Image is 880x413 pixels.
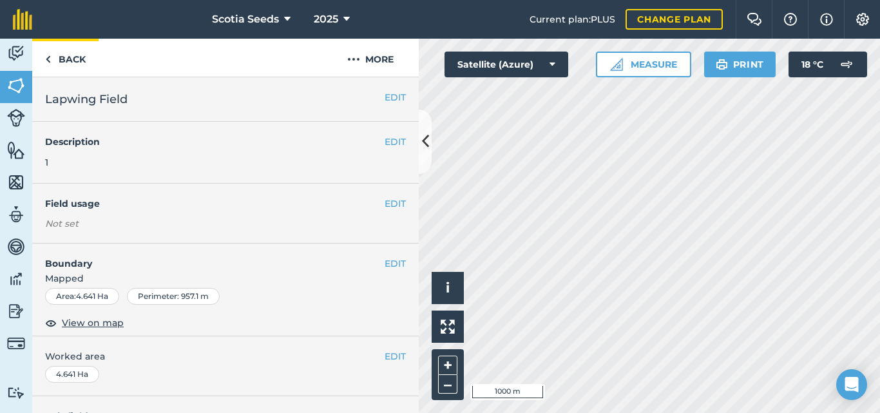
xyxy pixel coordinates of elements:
[385,90,406,104] button: EDIT
[7,109,25,127] img: svg+xml;base64,PD94bWwgdmVyc2lvbj0iMS4wIiBlbmNvZGluZz0idXRmLTgiPz4KPCEtLSBHZW5lcmF0b3I6IEFkb2JlIE...
[7,173,25,192] img: svg+xml;base64,PHN2ZyB4bWxucz0iaHR0cDovL3d3dy53My5vcmcvMjAwMC9zdmciIHdpZHRoPSI1NiIgaGVpZ2h0PSI2MC...
[32,244,385,271] h4: Boundary
[45,90,128,108] span: Lapwing Field
[445,52,568,77] button: Satellite (Azure)
[385,197,406,211] button: EDIT
[212,12,279,27] span: Scotia Seeds
[610,58,623,71] img: Ruler icon
[45,157,48,168] span: 1
[7,140,25,160] img: svg+xml;base64,PHN2ZyB4bWxucz0iaHR0cDovL3d3dy53My5vcmcvMjAwMC9zdmciIHdpZHRoPSI1NiIgaGVpZ2h0PSI2MC...
[7,205,25,224] img: svg+xml;base64,PD94bWwgdmVyc2lvbj0iMS4wIiBlbmNvZGluZz0idXRmLTgiPz4KPCEtLSBHZW5lcmF0b3I6IEFkb2JlIE...
[45,366,99,383] div: 4.641 Ha
[32,39,99,77] a: Back
[530,12,615,26] span: Current plan : PLUS
[45,288,119,305] div: Area : 4.641 Ha
[441,320,455,334] img: Four arrows, one pointing top left, one top right, one bottom right and the last bottom left
[385,135,406,149] button: EDIT
[716,57,728,72] img: svg+xml;base64,PHN2ZyB4bWxucz0iaHR0cDovL3d3dy53My5vcmcvMjAwMC9zdmciIHdpZHRoPSIxOSIgaGVpZ2h0PSIyNC...
[801,52,823,77] span: 18 ° C
[385,256,406,271] button: EDIT
[322,39,419,77] button: More
[62,316,124,330] span: View on map
[45,217,406,230] div: Not set
[438,375,457,394] button: –
[7,334,25,352] img: svg+xml;base64,PD94bWwgdmVyc2lvbj0iMS4wIiBlbmNvZGluZz0idXRmLTgiPz4KPCEtLSBHZW5lcmF0b3I6IEFkb2JlIE...
[7,302,25,321] img: svg+xml;base64,PD94bWwgdmVyc2lvbj0iMS4wIiBlbmNvZGluZz0idXRmLTgiPz4KPCEtLSBHZW5lcmF0b3I6IEFkb2JlIE...
[855,13,870,26] img: A cog icon
[747,13,762,26] img: Two speech bubbles overlapping with the left bubble in the forefront
[7,237,25,256] img: svg+xml;base64,PD94bWwgdmVyc2lvbj0iMS4wIiBlbmNvZGluZz0idXRmLTgiPz4KPCEtLSBHZW5lcmF0b3I6IEFkb2JlIE...
[834,52,859,77] img: svg+xml;base64,PD94bWwgdmVyc2lvbj0iMS4wIiBlbmNvZGluZz0idXRmLTgiPz4KPCEtLSBHZW5lcmF0b3I6IEFkb2JlIE...
[704,52,776,77] button: Print
[45,135,406,149] h4: Description
[347,52,360,67] img: svg+xml;base64,PHN2ZyB4bWxucz0iaHR0cDovL3d3dy53My5vcmcvMjAwMC9zdmciIHdpZHRoPSIyMCIgaGVpZ2h0PSIyNC...
[45,197,385,211] h4: Field usage
[820,12,833,27] img: svg+xml;base64,PHN2ZyB4bWxucz0iaHR0cDovL3d3dy53My5vcmcvMjAwMC9zdmciIHdpZHRoPSIxNyIgaGVpZ2h0PSIxNy...
[7,76,25,95] img: svg+xml;base64,PHN2ZyB4bWxucz0iaHR0cDovL3d3dy53My5vcmcvMjAwMC9zdmciIHdpZHRoPSI1NiIgaGVpZ2h0PSI2MC...
[789,52,867,77] button: 18 °C
[127,288,220,305] div: Perimeter : 957.1 m
[626,9,723,30] a: Change plan
[45,315,124,331] button: View on map
[432,272,464,304] button: i
[314,12,338,27] span: 2025
[7,387,25,399] img: svg+xml;base64,PD94bWwgdmVyc2lvbj0iMS4wIiBlbmNvZGluZz0idXRmLTgiPz4KPCEtLSBHZW5lcmF0b3I6IEFkb2JlIE...
[45,315,57,331] img: svg+xml;base64,PHN2ZyB4bWxucz0iaHR0cDovL3d3dy53My5vcmcvMjAwMC9zdmciIHdpZHRoPSIxOCIgaGVpZ2h0PSIyNC...
[32,271,419,285] span: Mapped
[446,280,450,296] span: i
[13,9,32,30] img: fieldmargin Logo
[438,356,457,375] button: +
[45,52,51,67] img: svg+xml;base64,PHN2ZyB4bWxucz0iaHR0cDovL3d3dy53My5vcmcvMjAwMC9zdmciIHdpZHRoPSI5IiBoZWlnaHQ9IjI0Ii...
[7,44,25,63] img: svg+xml;base64,PD94bWwgdmVyc2lvbj0iMS4wIiBlbmNvZGluZz0idXRmLTgiPz4KPCEtLSBHZW5lcmF0b3I6IEFkb2JlIE...
[7,269,25,289] img: svg+xml;base64,PD94bWwgdmVyc2lvbj0iMS4wIiBlbmNvZGluZz0idXRmLTgiPz4KPCEtLSBHZW5lcmF0b3I6IEFkb2JlIE...
[596,52,691,77] button: Measure
[45,349,406,363] span: Worked area
[783,13,798,26] img: A question mark icon
[836,369,867,400] div: Open Intercom Messenger
[385,349,406,363] button: EDIT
